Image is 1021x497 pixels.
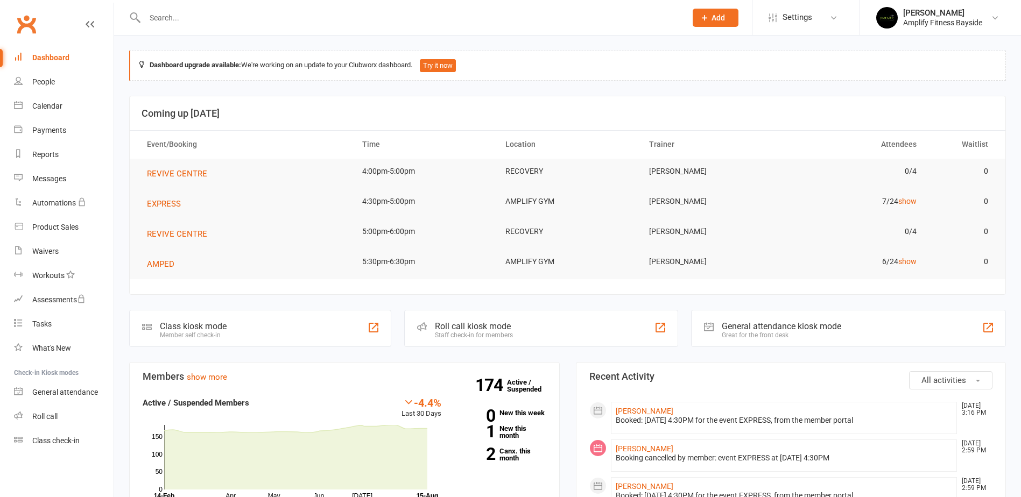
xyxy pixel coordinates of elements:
a: Automations [14,191,114,215]
td: [PERSON_NAME] [639,249,783,274]
div: General attendance kiosk mode [722,321,841,331]
div: [PERSON_NAME] [903,8,982,18]
a: show [898,257,917,266]
div: We're working on an update to your Clubworx dashboard. [129,51,1006,81]
a: show more [187,372,227,382]
button: Add [693,9,738,27]
td: AMPLIFY GYM [496,249,639,274]
a: Assessments [14,288,114,312]
div: Payments [32,126,66,134]
a: show [898,197,917,205]
th: Waitlist [926,131,998,158]
div: Member self check-in [160,331,227,339]
button: EXPRESS [147,197,188,210]
div: Great for the front desk [722,331,841,339]
a: [PERSON_NAME] [616,444,673,453]
th: Location [496,131,639,158]
strong: 1 [457,423,495,439]
div: Product Sales [32,223,79,231]
div: Amplify Fitness Bayside [903,18,982,27]
time: [DATE] 2:59 PM [956,478,992,492]
td: 6/24 [783,249,926,274]
a: [PERSON_NAME] [616,407,673,415]
a: Reports [14,143,114,167]
strong: 174 [475,377,507,393]
td: 4:30pm-5:00pm [353,189,496,214]
time: [DATE] 3:16 PM [956,402,992,416]
span: AMPED [147,259,174,269]
a: Dashboard [14,46,114,70]
div: Tasks [32,319,52,328]
td: 0 [926,159,998,184]
td: RECOVERY [496,159,639,184]
a: [PERSON_NAME] [616,482,673,491]
td: 0/4 [783,159,926,184]
img: thumb_image1596355059.png [876,7,898,29]
div: Staff check-in for members [435,331,513,339]
div: Reports [32,150,59,159]
div: Booked: [DATE] 4:30PM for the event EXPRESS, from the member portal [616,416,953,425]
a: 0New this week [457,409,546,416]
td: [PERSON_NAME] [639,219,783,244]
span: Add [712,13,725,22]
span: EXPRESS [147,199,181,209]
h3: Coming up [DATE] [142,108,994,119]
h3: Members [143,371,546,382]
span: All activities [921,375,966,385]
td: 0 [926,189,998,214]
button: REVIVE CENTRE [147,228,215,240]
strong: 2 [457,446,495,462]
div: Roll call [32,412,58,421]
h3: Recent Activity [589,371,993,382]
div: Workouts [32,271,65,280]
button: All activities [909,371,992,389]
td: RECOVERY [496,219,639,244]
span: Settings [783,5,812,30]
div: Roll call kiosk mode [435,321,513,331]
div: -4.4% [402,396,441,408]
div: Automations [32,198,76,207]
div: Messages [32,174,66,183]
button: REVIVE CENTRE [147,167,215,180]
td: [PERSON_NAME] [639,159,783,184]
td: 0 [926,219,998,244]
strong: Active / Suspended Members [143,398,249,408]
div: What's New [32,344,71,352]
td: 5:00pm-6:00pm [353,219,496,244]
a: 1New this month [457,425,546,439]
div: Class check-in [32,436,80,445]
div: Booking cancelled by member: event EXPRESS at [DATE] 4:30PM [616,453,953,463]
td: 4:00pm-5:00pm [353,159,496,184]
a: General attendance kiosk mode [14,380,114,404]
span: REVIVE CENTRE [147,169,207,179]
th: Attendees [783,131,926,158]
a: Class kiosk mode [14,429,114,453]
a: 174Active / Suspended [507,371,554,401]
a: People [14,70,114,94]
div: People [32,77,55,86]
td: 0 [926,249,998,274]
td: [PERSON_NAME] [639,189,783,214]
a: Tasks [14,312,114,336]
a: Calendar [14,94,114,118]
td: 0/4 [783,219,926,244]
a: Waivers [14,239,114,264]
div: General attendance [32,388,98,396]
span: REVIVE CENTRE [147,229,207,239]
button: Try it now [420,59,456,72]
time: [DATE] 2:59 PM [956,440,992,454]
div: Class kiosk mode [160,321,227,331]
button: AMPED [147,258,182,271]
td: 5:30pm-6:30pm [353,249,496,274]
a: What's New [14,336,114,360]
div: Calendar [32,102,62,110]
a: Product Sales [14,215,114,239]
td: AMPLIFY GYM [496,189,639,214]
input: Search... [142,10,679,25]
div: Waivers [32,247,59,255]
a: Workouts [14,264,114,288]
div: Last 30 Days [402,396,441,420]
a: Roll call [14,404,114,429]
th: Event/Booking [137,131,353,158]
div: Assessments [32,295,86,304]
